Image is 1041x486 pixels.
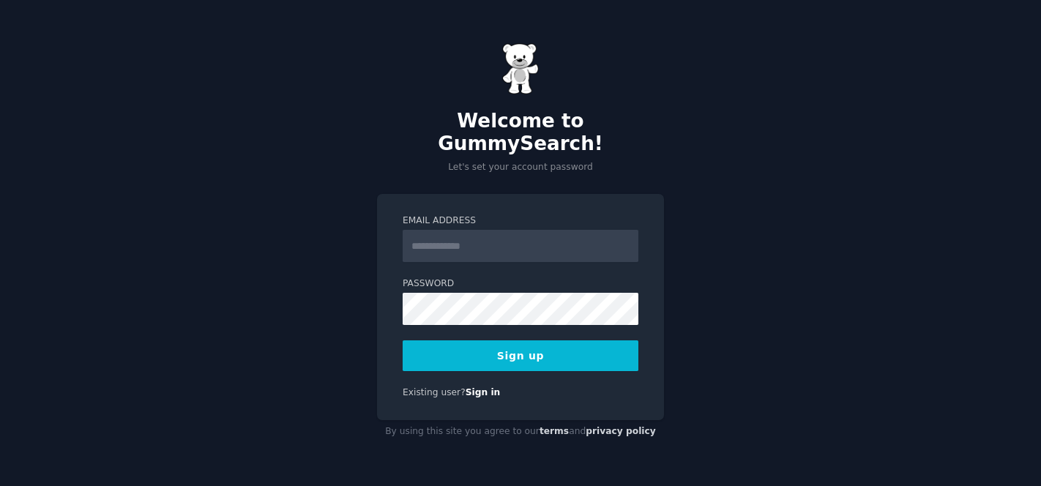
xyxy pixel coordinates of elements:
[403,387,466,397] span: Existing user?
[403,340,638,371] button: Sign up
[377,161,664,174] p: Let's set your account password
[377,110,664,156] h2: Welcome to GummySearch!
[403,277,638,291] label: Password
[586,426,656,436] a: privacy policy
[377,420,664,444] div: By using this site you agree to our and
[403,214,638,228] label: Email Address
[502,43,539,94] img: Gummy Bear
[466,387,501,397] a: Sign in
[540,426,569,436] a: terms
